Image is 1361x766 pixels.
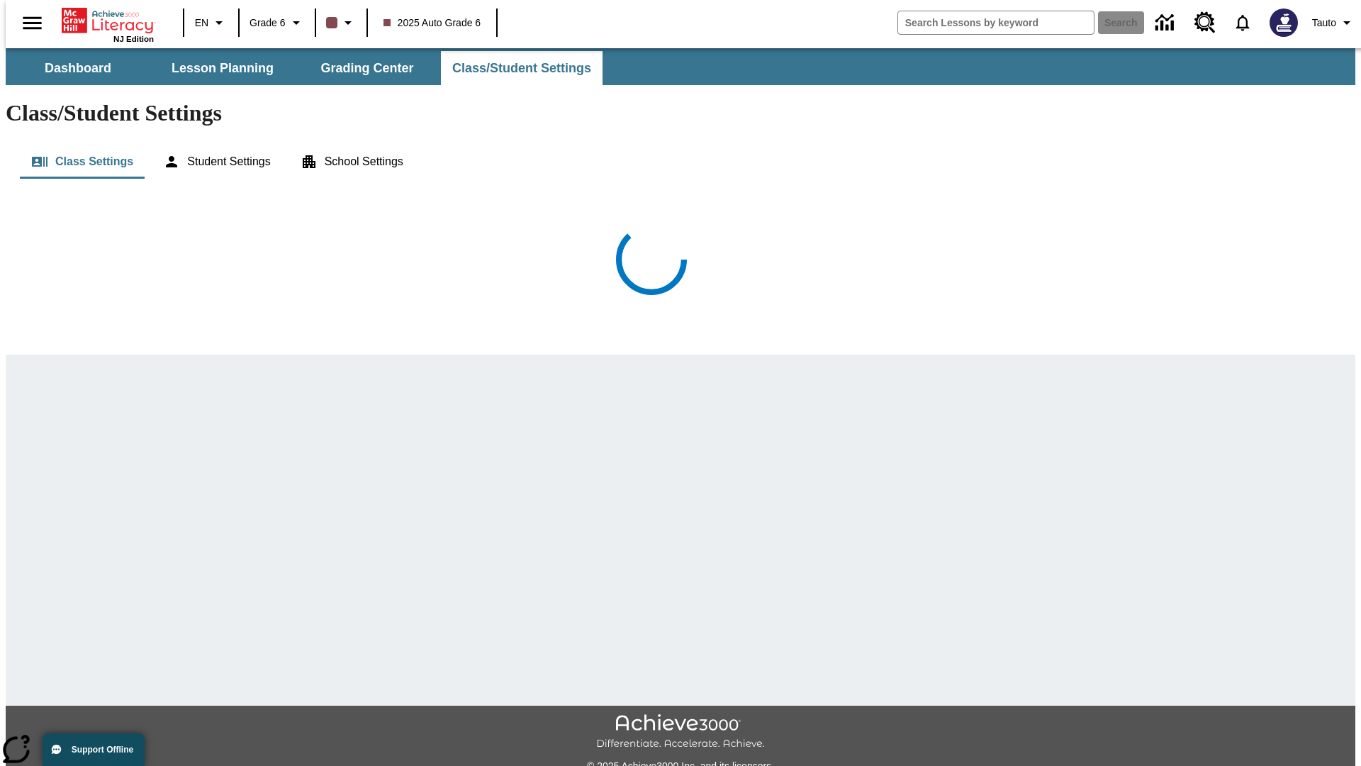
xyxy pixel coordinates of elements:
div: Home [62,5,154,43]
button: Support Offline [43,733,145,766]
div: SubNavbar [6,48,1355,85]
a: Home [62,6,154,35]
a: Resource Center, Will open in new tab [1186,4,1224,42]
img: Avatar [1270,9,1298,37]
button: Class/Student Settings [441,51,603,85]
div: SubNavbar [6,51,604,85]
span: Tauto [1312,16,1336,30]
button: Dashboard [7,51,149,85]
button: Profile/Settings [1306,10,1361,35]
button: Grade: Grade 6, Select a grade [244,10,310,35]
button: Class Settings [20,145,145,179]
button: Language: EN, Select a language [189,10,234,35]
h1: Class/Student Settings [6,100,1355,126]
button: Select a new avatar [1261,4,1306,41]
span: Support Offline [72,745,133,755]
button: Student Settings [152,145,281,179]
span: EN [195,16,208,30]
a: Data Center [1147,4,1186,43]
img: Achieve3000 Differentiate Accelerate Achieve [596,714,765,750]
span: NJ Edition [113,35,154,43]
div: Class/Student Settings [20,145,1341,179]
button: Class color is dark brown. Change class color [320,10,362,35]
button: Grading Center [296,51,438,85]
span: Grade 6 [250,16,286,30]
button: Lesson Planning [152,51,293,85]
a: Notifications [1224,4,1261,41]
button: School Settings [289,145,415,179]
button: Open side menu [11,2,53,44]
span: 2025 Auto Grade 6 [383,16,481,30]
input: search field [898,11,1094,34]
